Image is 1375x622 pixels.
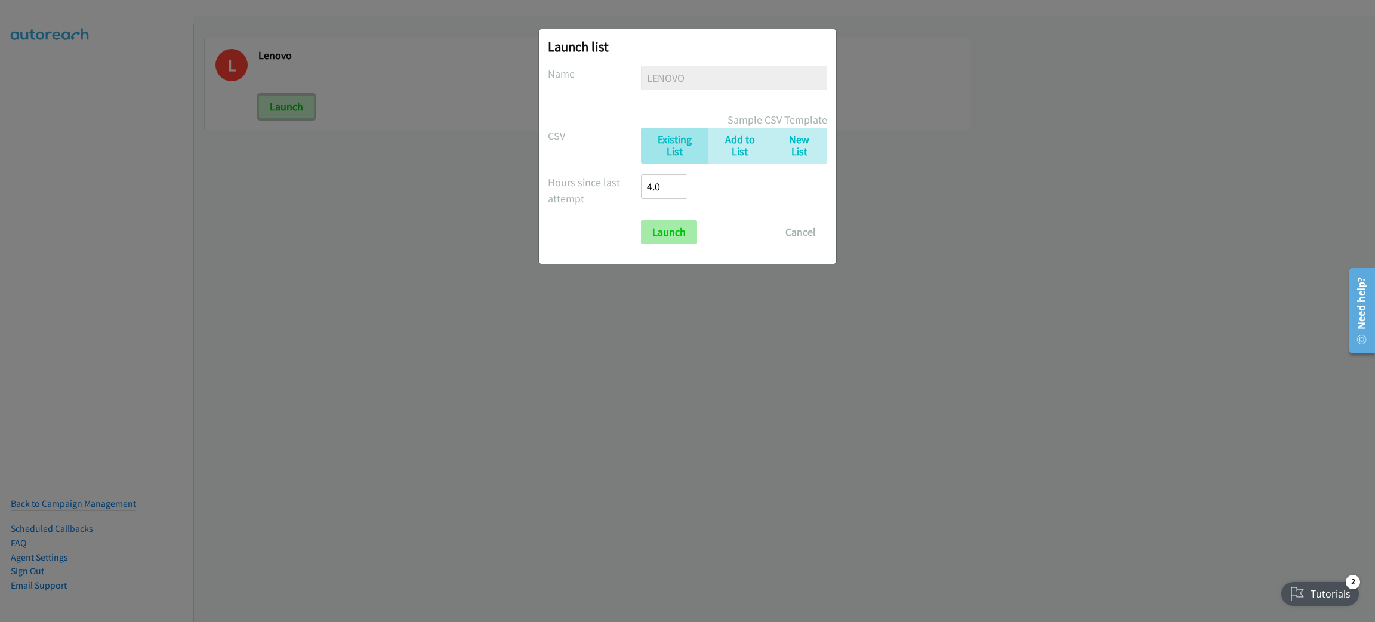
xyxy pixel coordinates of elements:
label: CSV [548,128,641,144]
input: Launch [641,220,697,244]
label: Name [548,66,641,82]
iframe: Checklist [1274,570,1366,613]
label: Hours since last attempt [548,174,641,207]
a: Sample CSV Template [727,112,827,128]
h2: Launch list [548,38,827,55]
a: Add to List [708,128,772,164]
button: Cancel [774,220,827,244]
iframe: Resource Center [1340,263,1375,358]
a: New List [772,128,827,164]
a: Existing List [641,128,708,164]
